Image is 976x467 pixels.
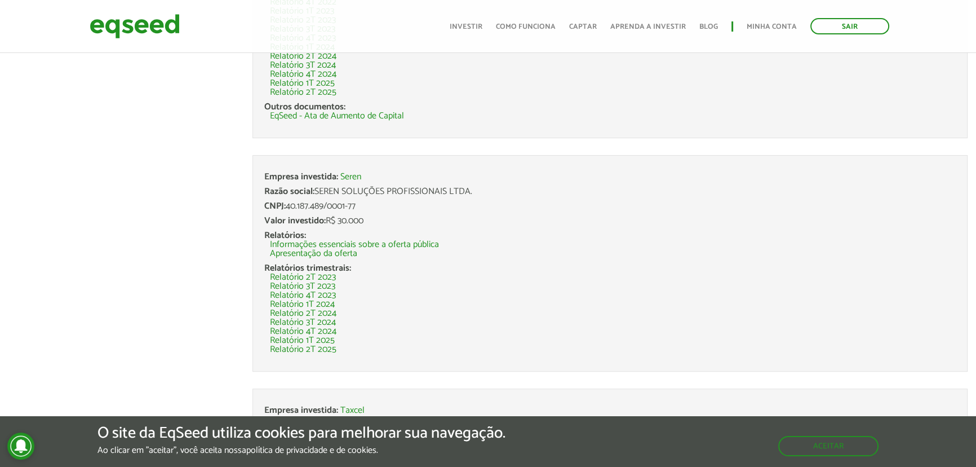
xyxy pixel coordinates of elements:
[264,169,338,184] span: Empresa investida:
[246,446,376,455] a: política de privacidade e de cookies
[264,403,338,418] span: Empresa investida:
[270,79,335,88] a: Relatório 1T 2025
[610,23,686,30] a: Aprenda a investir
[270,336,335,345] a: Relatório 1T 2025
[270,52,336,61] a: Relatório 2T 2024
[264,199,286,214] span: CNPJ:
[264,202,956,211] div: 40.187.489/0001-77
[810,18,889,34] a: Sair
[264,217,956,226] div: R$ 30.000
[699,23,718,30] a: Blog
[270,309,336,318] a: Relatório 2T 2024
[340,173,361,182] a: Seren
[264,99,345,114] span: Outros documentos:
[270,70,336,79] a: Relatório 4T 2024
[340,406,365,415] a: Taxcel
[264,228,306,243] span: Relatórios:
[747,23,797,30] a: Minha conta
[270,240,439,249] a: Informações essenciais sobre a oferta pública
[264,261,351,276] span: Relatórios trimestrais:
[264,213,326,228] span: Valor investido:
[270,345,336,354] a: Relatório 2T 2025
[270,273,336,282] a: Relatório 2T 2023
[270,88,336,97] a: Relatório 2T 2025
[450,23,482,30] a: Investir
[778,436,879,456] button: Aceitar
[270,327,336,336] a: Relatório 4T 2024
[496,23,556,30] a: Como funciona
[90,11,180,41] img: EqSeed
[270,112,404,121] a: EqSeed - Ata de Aumento de Capital
[97,425,505,442] h5: O site da EqSeed utiliza cookies para melhorar sua navegação.
[97,445,505,456] p: Ao clicar em "aceitar", você aceita nossa .
[270,291,336,300] a: Relatório 4T 2023
[569,23,597,30] a: Captar
[264,187,956,196] div: SEREN SOLUÇÕES PROFISSIONAIS LTDA.
[270,61,336,70] a: Relatório 3T 2024
[270,300,335,309] a: Relatório 1T 2024
[270,249,357,258] a: Apresentação da oferta
[270,282,335,291] a: Relatório 3T 2023
[264,184,314,199] span: Razão social:
[270,318,336,327] a: Relatório 3T 2024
